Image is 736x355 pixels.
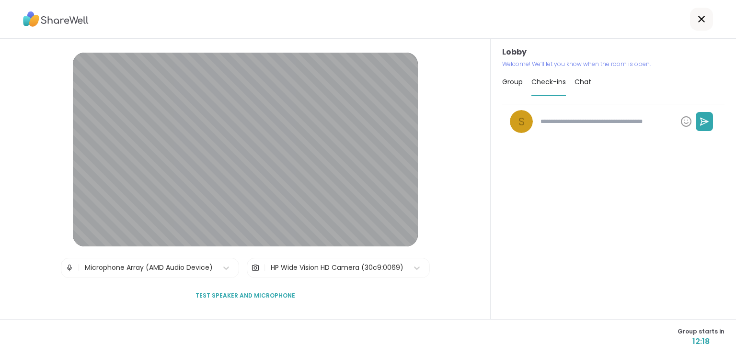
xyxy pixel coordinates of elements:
[678,327,724,336] span: Group starts in
[678,336,724,347] span: 12:18
[192,286,299,306] button: Test speaker and microphone
[264,258,266,277] span: |
[502,46,724,58] h3: Lobby
[65,258,74,277] img: Microphone
[575,77,591,87] span: Chat
[531,77,566,87] span: Check-ins
[502,60,724,68] p: Welcome! We’ll let you know when the room is open.
[85,263,213,273] div: Microphone Array (AMD Audio Device)
[195,291,295,300] span: Test speaker and microphone
[78,258,80,277] span: |
[251,258,260,277] img: Camera
[23,8,89,30] img: ShareWell Logo
[271,263,403,273] div: HP Wide Vision HD Camera (30c9:0069)
[518,113,525,130] span: s
[502,77,523,87] span: Group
